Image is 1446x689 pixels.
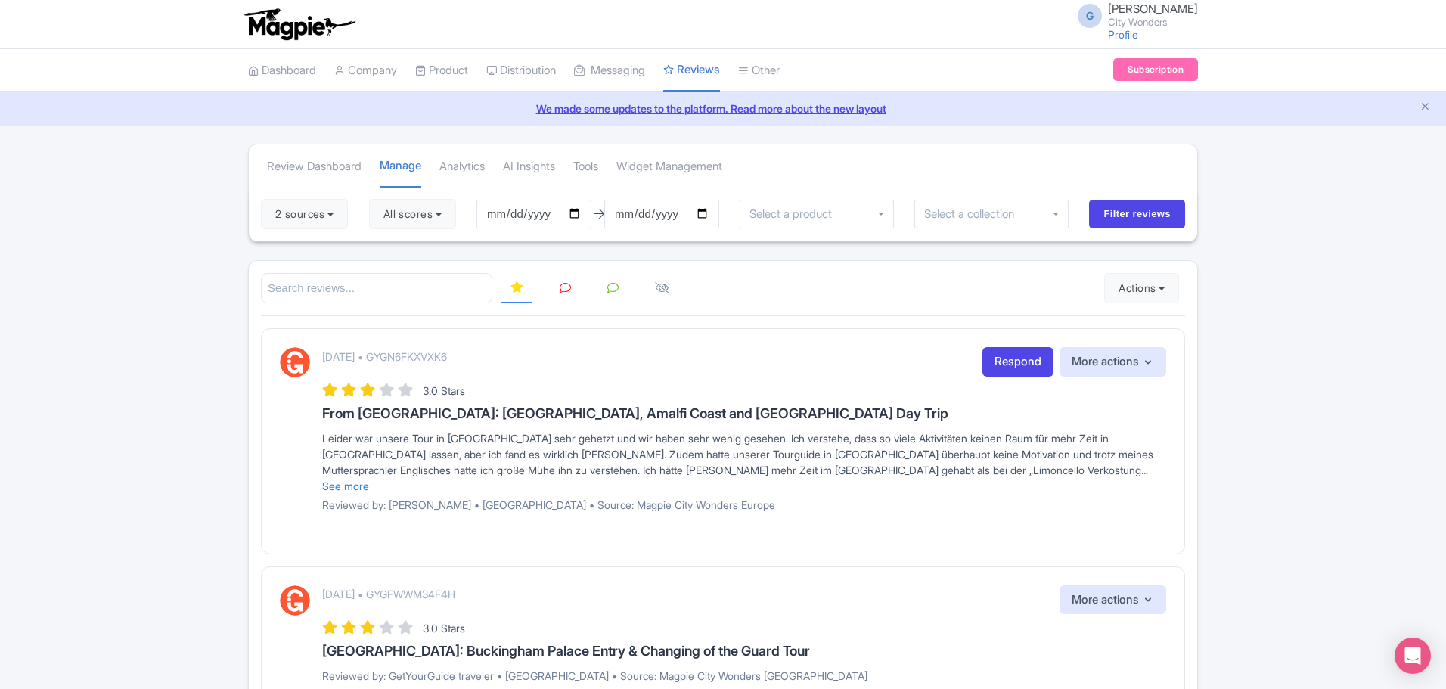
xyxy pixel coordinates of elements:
[261,199,348,229] button: 2 sources
[322,497,1166,513] p: Reviewed by: [PERSON_NAME] • [GEOGRAPHIC_DATA] • Source: Magpie City Wonders Europe
[1420,99,1431,116] button: Close announcement
[415,50,468,92] a: Product
[322,406,1166,421] h3: From [GEOGRAPHIC_DATA]: [GEOGRAPHIC_DATA], Amalfi Coast and [GEOGRAPHIC_DATA] Day Trip
[1113,58,1198,81] a: Subscription
[503,146,555,188] a: AI Insights
[322,586,455,602] p: [DATE] • GYGFWWM34F4H
[1069,3,1198,27] a: G [PERSON_NAME] City Wonders
[322,644,1166,659] h3: [GEOGRAPHIC_DATA]: Buckingham Palace Entry & Changing of the Guard Tour
[240,8,358,41] img: logo-ab69f6fb50320c5b225c76a69d11143b.png
[334,50,397,92] a: Company
[663,49,720,92] a: Reviews
[1060,347,1166,377] button: More actions
[574,50,645,92] a: Messaging
[1108,2,1198,16] span: [PERSON_NAME]
[573,146,598,188] a: Tools
[423,384,465,397] span: 3.0 Stars
[486,50,556,92] a: Distribution
[280,347,310,377] img: GetYourGuide Logo
[982,347,1053,377] a: Respond
[380,145,421,188] a: Manage
[749,207,840,221] input: Select a product
[1078,4,1102,28] span: G
[322,349,447,365] p: [DATE] • GYGN6FKXVXK6
[738,50,780,92] a: Other
[261,273,492,304] input: Search reviews...
[924,207,1025,221] input: Select a collection
[248,50,316,92] a: Dashboard
[9,101,1437,116] a: We made some updates to the platform. Read more about the new layout
[369,199,456,229] button: All scores
[1104,273,1179,303] button: Actions
[322,430,1166,494] div: Leider war unsere Tour in [GEOGRAPHIC_DATA] sehr gehetzt und wir haben sehr wenig gesehen. Ich ve...
[267,146,361,188] a: Review Dashboard
[1395,638,1431,674] div: Open Intercom Messenger
[1089,200,1185,228] input: Filter reviews
[616,146,722,188] a: Widget Management
[1108,28,1138,41] a: Profile
[1108,17,1198,27] small: City Wonders
[439,146,485,188] a: Analytics
[280,585,310,616] img: GetYourGuide Logo
[423,622,465,635] span: 3.0 Stars
[1060,585,1166,615] button: More actions
[322,464,1148,492] a: ... See more
[322,668,1166,684] p: Reviewed by: GetYourGuide traveler • [GEOGRAPHIC_DATA] • Source: Magpie City Wonders [GEOGRAPHIC_...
